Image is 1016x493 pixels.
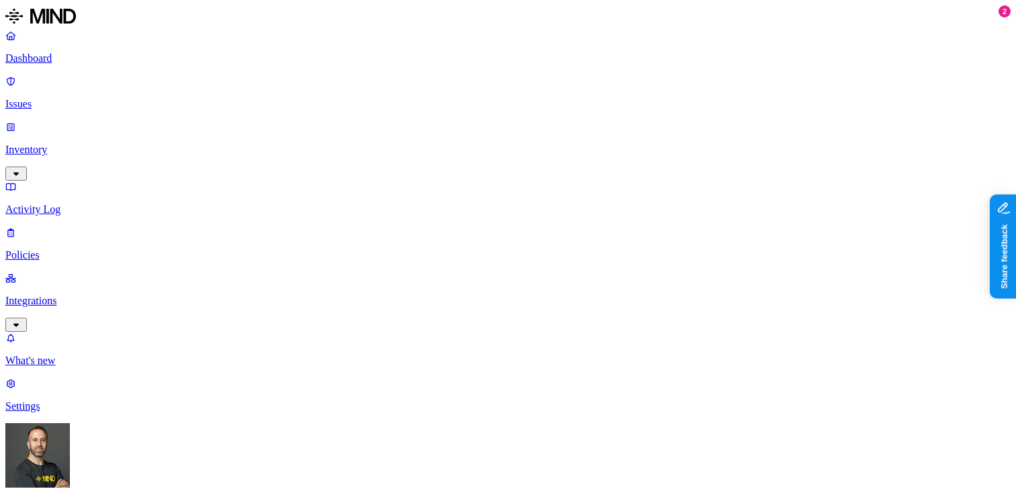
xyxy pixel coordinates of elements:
[5,400,1011,412] p: Settings
[5,423,70,488] img: Tom Mayblum
[5,295,1011,307] p: Integrations
[5,249,1011,261] p: Policies
[5,144,1011,156] p: Inventory
[999,5,1011,17] div: 2
[5,377,1011,412] a: Settings
[5,98,1011,110] p: Issues
[5,5,1011,30] a: MIND
[5,30,1011,64] a: Dashboard
[5,181,1011,216] a: Activity Log
[5,226,1011,261] a: Policies
[5,272,1011,330] a: Integrations
[5,52,1011,64] p: Dashboard
[5,5,76,27] img: MIND
[5,355,1011,367] p: What's new
[5,75,1011,110] a: Issues
[5,204,1011,216] p: Activity Log
[5,121,1011,179] a: Inventory
[5,332,1011,367] a: What's new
